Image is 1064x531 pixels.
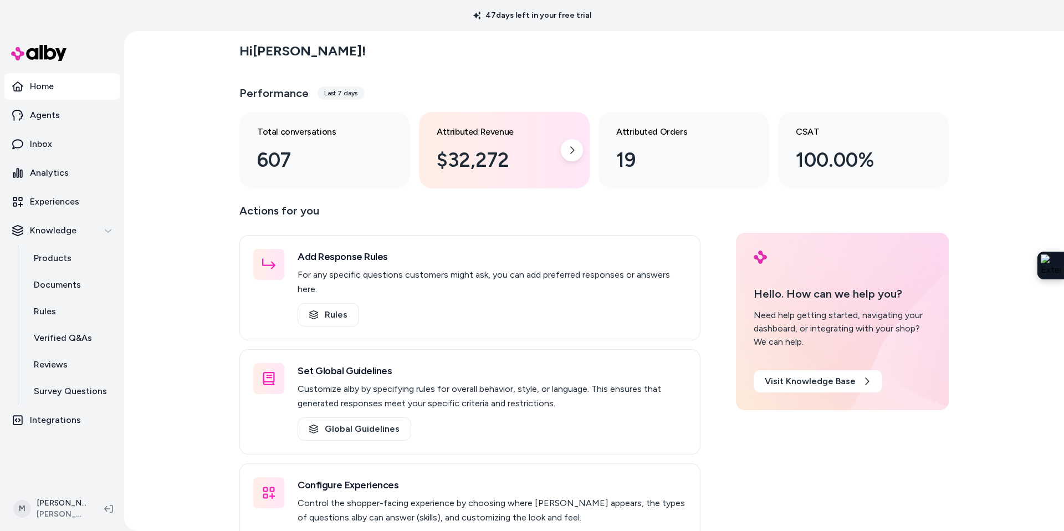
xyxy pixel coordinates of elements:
[23,378,120,405] a: Survey Questions
[30,224,76,237] p: Knowledge
[34,331,92,345] p: Verified Q&As
[318,86,364,100] div: Last 7 days
[298,249,687,264] h3: Add Response Rules
[239,43,366,59] h2: Hi [PERSON_NAME] !
[37,509,86,520] span: [PERSON_NAME]
[796,145,913,175] div: 100.00%
[239,112,410,188] a: Total conversations 607
[30,137,52,151] p: Inbox
[754,251,767,264] img: alby Logo
[23,351,120,378] a: Reviews
[34,385,107,398] p: Survey Questions
[4,407,120,433] a: Integrations
[437,125,554,139] h3: Attributed Revenue
[298,363,687,379] h3: Set Global Guidelines
[11,45,66,61] img: alby Logo
[23,272,120,298] a: Documents
[30,195,79,208] p: Experiences
[298,303,359,326] a: Rules
[34,305,56,318] p: Rules
[4,160,120,186] a: Analytics
[754,285,931,302] p: Hello. How can we help you?
[257,145,375,175] div: 607
[23,298,120,325] a: Rules
[34,358,68,371] p: Reviews
[419,112,590,188] a: Attributed Revenue $32,272
[4,217,120,244] button: Knowledge
[4,102,120,129] a: Agents
[1041,254,1061,277] img: Extension Icon
[23,325,120,351] a: Verified Q&As
[754,309,931,349] div: Need help getting started, navigating your dashboard, or integrating with your shop? We can help.
[298,496,687,525] p: Control the shopper-facing experience by choosing where [PERSON_NAME] appears, the types of quest...
[239,85,309,101] h3: Performance
[4,188,120,215] a: Experiences
[34,252,71,265] p: Products
[30,80,54,93] p: Home
[298,477,687,493] h3: Configure Experiences
[598,112,769,188] a: Attributed Orders 19
[298,417,411,441] a: Global Guidelines
[257,125,375,139] h3: Total conversations
[754,370,882,392] a: Visit Knowledge Base
[30,166,69,180] p: Analytics
[467,10,598,21] p: 47 days left in your free trial
[778,112,949,188] a: CSAT 100.00%
[30,413,81,427] p: Integrations
[616,145,734,175] div: 19
[796,125,913,139] h3: CSAT
[7,491,95,527] button: M[PERSON_NAME][PERSON_NAME]
[4,73,120,100] a: Home
[30,109,60,122] p: Agents
[298,382,687,411] p: Customize alby by specifying rules for overall behavior, style, or language. This ensures that ge...
[34,278,81,292] p: Documents
[616,125,734,139] h3: Attributed Orders
[239,202,700,228] p: Actions for you
[13,500,31,518] span: M
[298,268,687,297] p: For any specific questions customers might ask, you can add preferred responses or answers here.
[37,498,86,509] p: [PERSON_NAME]
[23,245,120,272] a: Products
[437,145,554,175] div: $32,272
[4,131,120,157] a: Inbox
